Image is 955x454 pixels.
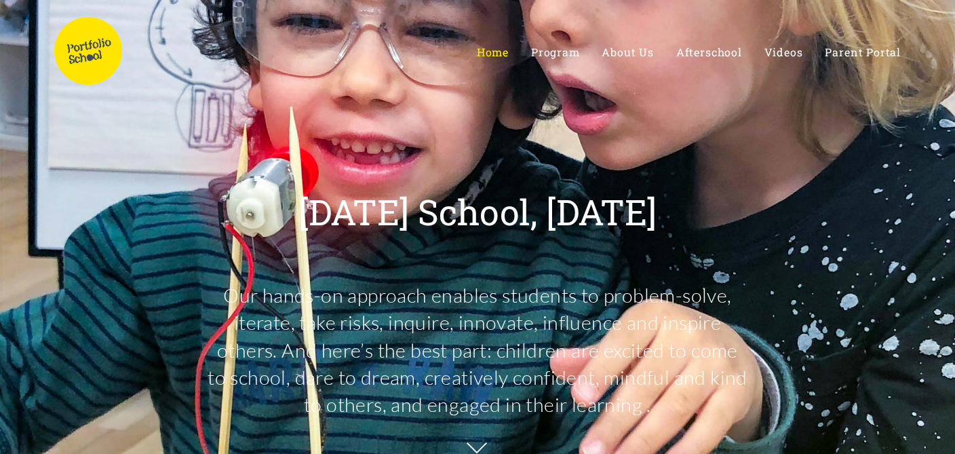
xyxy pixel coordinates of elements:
[764,45,803,59] span: Videos
[764,45,803,58] a: Videos
[602,45,653,59] span: About Us
[206,282,749,419] p: Our hands-on approach enables students to problem-solve, iterate, take risks, inquire, innovate, ...
[54,17,122,85] img: Portfolio School
[298,194,657,229] p: [DATE] School, [DATE]
[825,45,901,58] a: Parent Portal
[477,45,509,58] a: Home
[825,45,901,59] span: Parent Portal
[477,45,509,59] span: Home
[676,45,742,58] a: Afterschool
[676,45,742,59] span: Afterschool
[531,45,580,59] span: Program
